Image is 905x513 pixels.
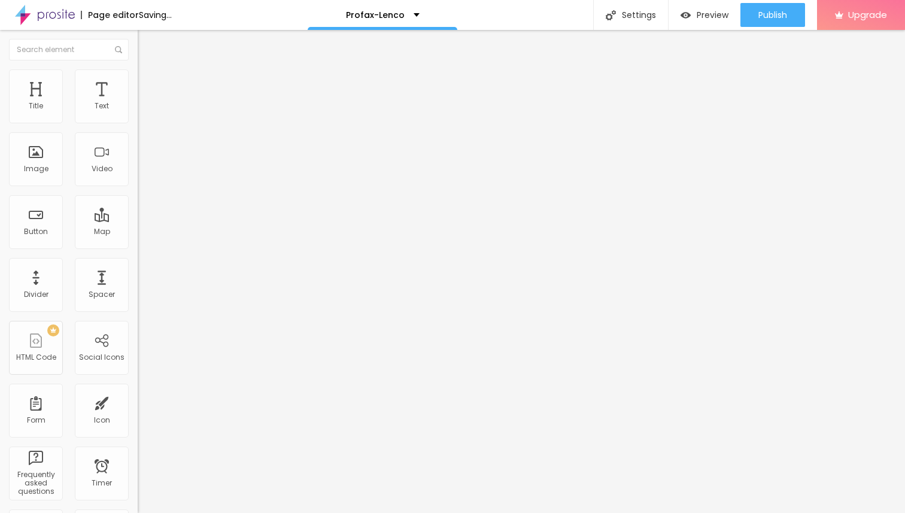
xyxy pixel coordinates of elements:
button: Preview [669,3,740,27]
iframe: Editor [138,30,905,513]
div: Form [27,416,45,424]
div: Timer [92,479,112,487]
div: Icon [94,416,110,424]
img: Icone [606,10,616,20]
div: Button [24,227,48,236]
div: Social Icons [79,353,124,362]
span: Publish [758,10,787,20]
div: Text [95,102,109,110]
div: Image [24,165,48,173]
div: Frequently asked questions [12,470,59,496]
input: Search element [9,39,129,60]
div: Saving... [139,11,172,19]
button: Publish [740,3,805,27]
div: HTML Code [16,353,56,362]
img: Icone [115,46,122,53]
div: Title [29,102,43,110]
span: Upgrade [848,10,887,20]
div: Divider [24,290,48,299]
p: Profax-Lenco [346,11,405,19]
div: Map [94,227,110,236]
div: Page editor [81,11,139,19]
div: Video [92,165,113,173]
div: Spacer [89,290,115,299]
img: view-1.svg [681,10,691,20]
span: Preview [697,10,728,20]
